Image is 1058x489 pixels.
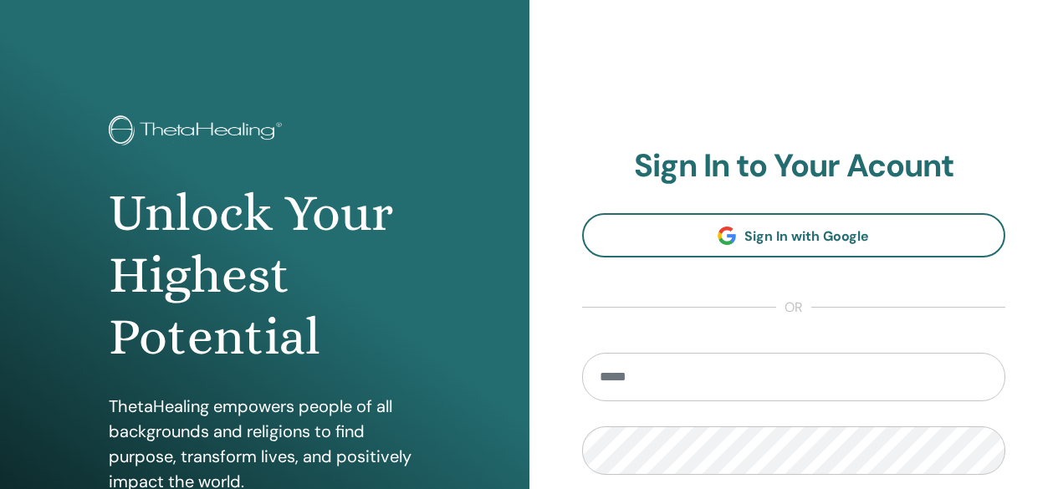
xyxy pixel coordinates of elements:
[776,298,811,318] span: or
[109,182,420,369] h1: Unlock Your Highest Potential
[582,213,1006,257] a: Sign In with Google
[582,147,1006,186] h2: Sign In to Your Acount
[744,227,869,245] span: Sign In with Google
